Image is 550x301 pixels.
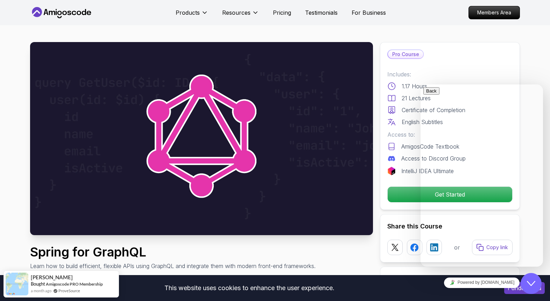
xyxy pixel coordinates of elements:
p: Products [176,8,200,17]
img: spring-for-graphql_thumbnail [30,42,373,235]
h1: Spring for GraphQL [30,245,316,259]
a: Pricing [273,8,291,17]
img: provesource social proof notification image [6,273,28,295]
span: a month ago [31,288,51,294]
p: IntelliJ IDEA Ultimate [401,167,454,175]
iframe: chat widget [521,273,543,294]
iframe: chat widget [421,84,543,267]
h3: Got a Team of 5 or More? [387,274,513,284]
p: English Subtitles [402,118,443,126]
button: Resources [222,8,259,22]
img: jetbrains logo [387,167,396,175]
p: Includes: [387,70,513,78]
h2: Share this Course [387,221,513,231]
iframe: chat widget [421,275,543,290]
p: 1.17 Hours [402,82,427,90]
p: Certificate of Completion [402,106,465,114]
p: Pro Course [388,50,423,59]
p: AmigosCode Textbook [401,142,459,151]
a: For Business [352,8,386,17]
p: Get Started [388,187,512,202]
span: [PERSON_NAME] [31,274,73,280]
a: ProveSource [58,288,80,294]
p: Access to Discord Group [401,154,466,163]
button: Products [176,8,208,22]
div: This website uses cookies to enhance the user experience. [5,280,494,296]
p: Access to: [387,130,513,139]
button: Get Started [387,186,513,203]
a: Testimonials [305,8,338,17]
a: Amigoscode PRO Membership [46,281,103,287]
span: Bought [31,281,45,287]
p: Resources [222,8,251,17]
a: Members Area [468,6,520,19]
p: 21 Lectures [402,94,431,102]
p: Learn how to build efficient, flexible APIs using GraphQL and integrate them with modern front-en... [30,262,316,270]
